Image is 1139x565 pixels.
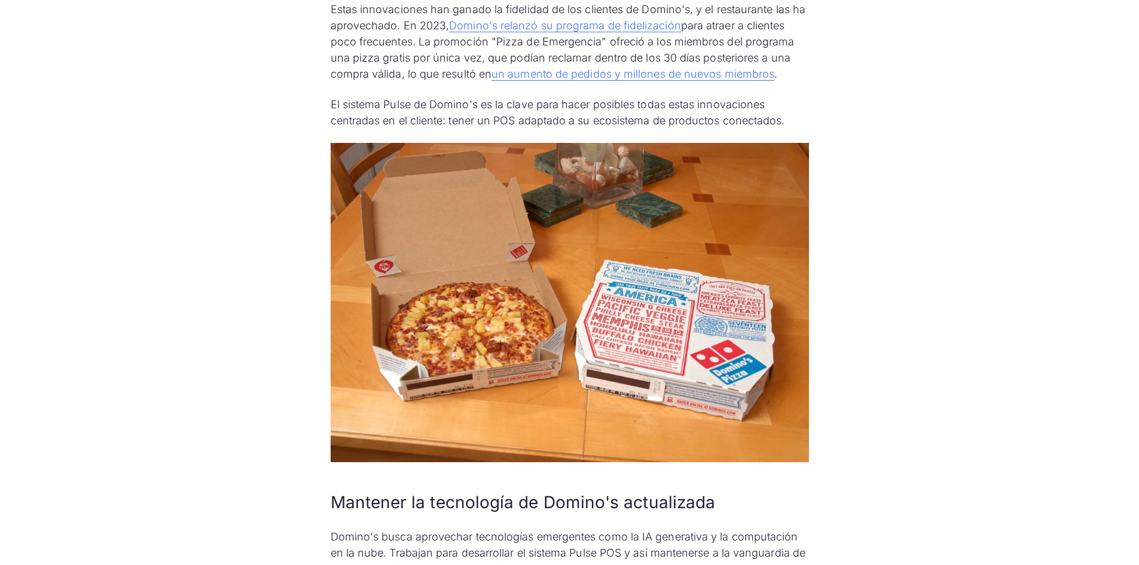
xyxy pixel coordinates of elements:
font: un aumento de pedidos y millones de nuevos miembros [491,68,774,80]
font: Estas innovaciones han ganado la fidelidad de los clientes de Domino's, y el restaurante las ha a... [331,3,806,32]
img: Fotografía de Ryan Abel [331,143,809,462]
font: Mantener la tecnología de Domino's actualizada [331,492,716,512]
font: . [774,68,777,80]
font: El sistema Pulse de Domino's es la clave para hacer posibles todas estas innovaciones centradas e... [331,98,785,127]
a: un aumento de pedidos y millones de nuevos miembros [491,68,774,81]
a: Domino's relanzó su programa de fidelización [449,19,681,32]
